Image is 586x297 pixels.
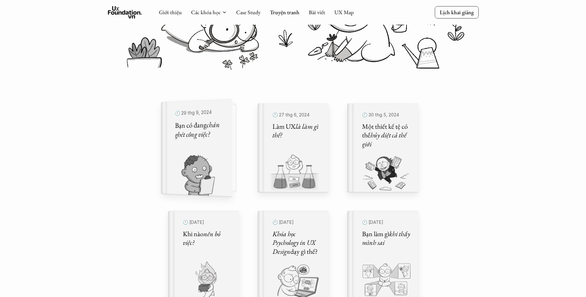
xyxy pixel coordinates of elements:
h5: dạy gì thế? [272,230,321,256]
a: Các khóa học [191,9,221,16]
h5: Một thiết kế tệ có thể [362,122,411,149]
a: Lịch khai giảng [435,6,478,18]
em: Khóa học Psychology in UX Design [272,229,317,256]
a: Case Study [236,9,260,16]
a: 🕙 29 thg 9, 2024Bạn có đangchán ghét công việc? [168,103,239,192]
a: Giới thiệu [159,9,182,16]
h5: Bạn làm gì [362,230,411,247]
em: nên bỏ việc? [183,229,221,247]
em: hủy diệt cả thế giới [362,131,407,148]
p: 🕙 [DATE] [272,218,321,227]
a: Bài viết [309,9,325,16]
em: khi thấy mình sai [362,229,411,247]
a: UX Map [334,9,354,16]
a: 🕙 27 thg 6, 2024Làm UXlà làm gì thế? [258,103,329,192]
h5: Bạn có đang [175,120,224,140]
a: Truyện tranh [270,9,299,16]
em: là làm gì thế? [272,122,320,140]
h5: Khi nào [183,230,232,247]
p: Lịch khai giảng [440,9,474,16]
h5: Làm UX [272,122,321,140]
em: chán ghét công việc? [175,119,221,139]
a: 🕙 30 thg 5, 2024Một thiết kế tệ có thểhủy diệt cả thế giới [347,103,418,192]
p: 🕙 [DATE] [183,218,232,227]
p: 🕙 27 thg 6, 2024 [272,111,321,119]
p: 🕙 [DATE] [362,218,411,227]
p: 🕙 29 thg 9, 2024 [175,107,224,118]
p: 🕙 30 thg 5, 2024 [362,111,411,119]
